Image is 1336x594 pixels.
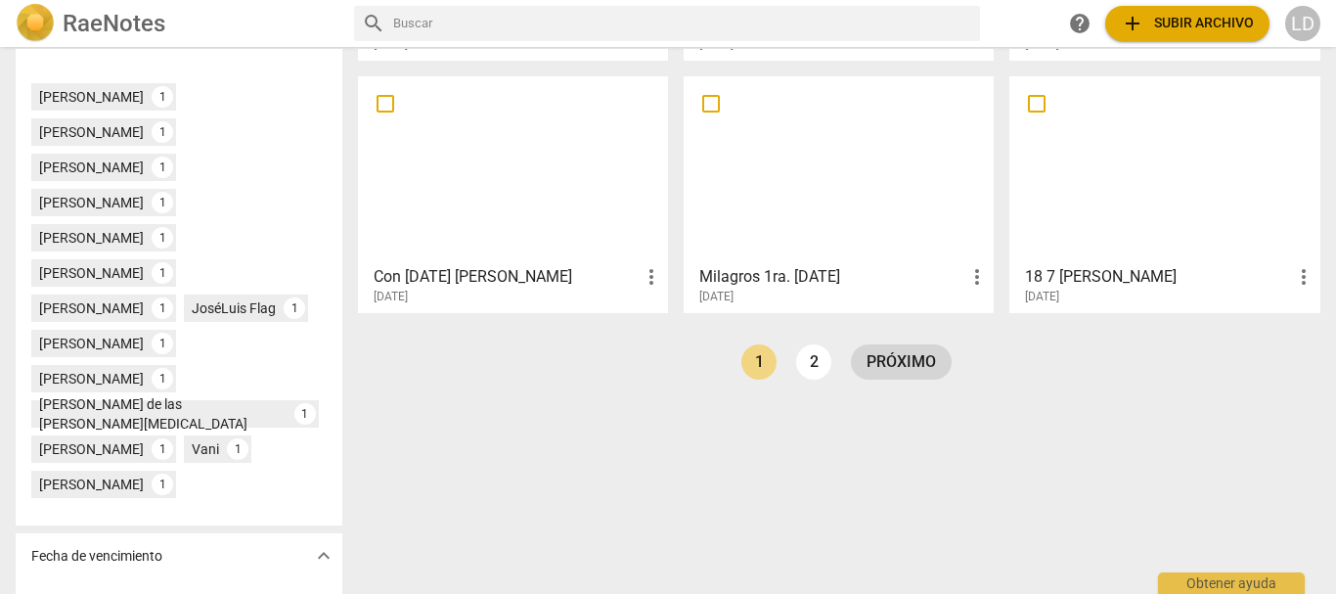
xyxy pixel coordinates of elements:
[39,228,144,248] div: [PERSON_NAME]
[39,122,144,142] div: [PERSON_NAME]
[39,158,144,177] div: [PERSON_NAME]
[1025,265,1291,289] h3: 18 7 Sofi Pinasco
[63,10,165,37] h2: RaeNotes
[312,544,335,568] span: expand_more
[39,193,144,212] div: [PERSON_NAME]
[741,344,777,380] a: Page 1 is your current page
[16,4,338,43] a: LogoRaeNotes
[365,83,661,304] a: Con [DATE] [PERSON_NAME][DATE]
[1016,83,1313,304] a: 18 7 [PERSON_NAME][DATE]
[1292,265,1315,289] span: more_vert
[31,546,162,567] p: Fecha de vencimiento
[1285,6,1320,41] button: LD
[1068,12,1091,35] span: help
[16,4,55,43] img: Logo
[1121,12,1254,35] span: Subir archivo
[39,263,144,283] div: [PERSON_NAME]
[699,265,965,289] h3: Milagros 1ra. julio 25
[374,265,640,289] h3: Con 1 Jul IVA Carabetta
[152,262,173,284] div: 1
[152,438,173,460] div: 1
[39,439,144,459] div: [PERSON_NAME]
[152,297,173,319] div: 1
[965,265,989,289] span: more_vert
[152,86,173,108] div: 1
[362,12,385,35] span: search
[227,438,248,460] div: 1
[39,334,144,353] div: [PERSON_NAME]
[699,289,734,305] span: [DATE]
[152,192,173,213] div: 1
[39,394,287,434] div: [PERSON_NAME] de las [PERSON_NAME][MEDICAL_DATA]
[192,298,276,318] div: JoséLuis Flag
[152,227,173,249] div: 1
[152,157,173,178] div: 1
[851,344,952,380] a: próximo
[39,87,144,107] div: [PERSON_NAME]
[152,474,173,495] div: 1
[152,333,173,354] div: 1
[640,265,663,289] span: more_vert
[1025,289,1059,305] span: [DATE]
[374,289,408,305] span: [DATE]
[690,83,987,304] a: Milagros 1ra. [DATE][DATE]
[796,344,831,380] a: Page 2
[192,439,219,459] div: Vani
[1105,6,1269,41] button: Subir
[1158,572,1305,594] div: Obtener ayuda
[284,297,305,319] div: 1
[152,368,173,389] div: 1
[152,121,173,143] div: 1
[39,369,144,388] div: [PERSON_NAME]
[1062,6,1097,41] a: Obtener ayuda
[393,8,973,39] input: Buscar
[1121,12,1144,35] span: add
[309,541,338,571] button: Mostrar más
[39,298,144,318] div: [PERSON_NAME]
[294,403,316,425] div: 1
[39,475,144,494] div: [PERSON_NAME]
